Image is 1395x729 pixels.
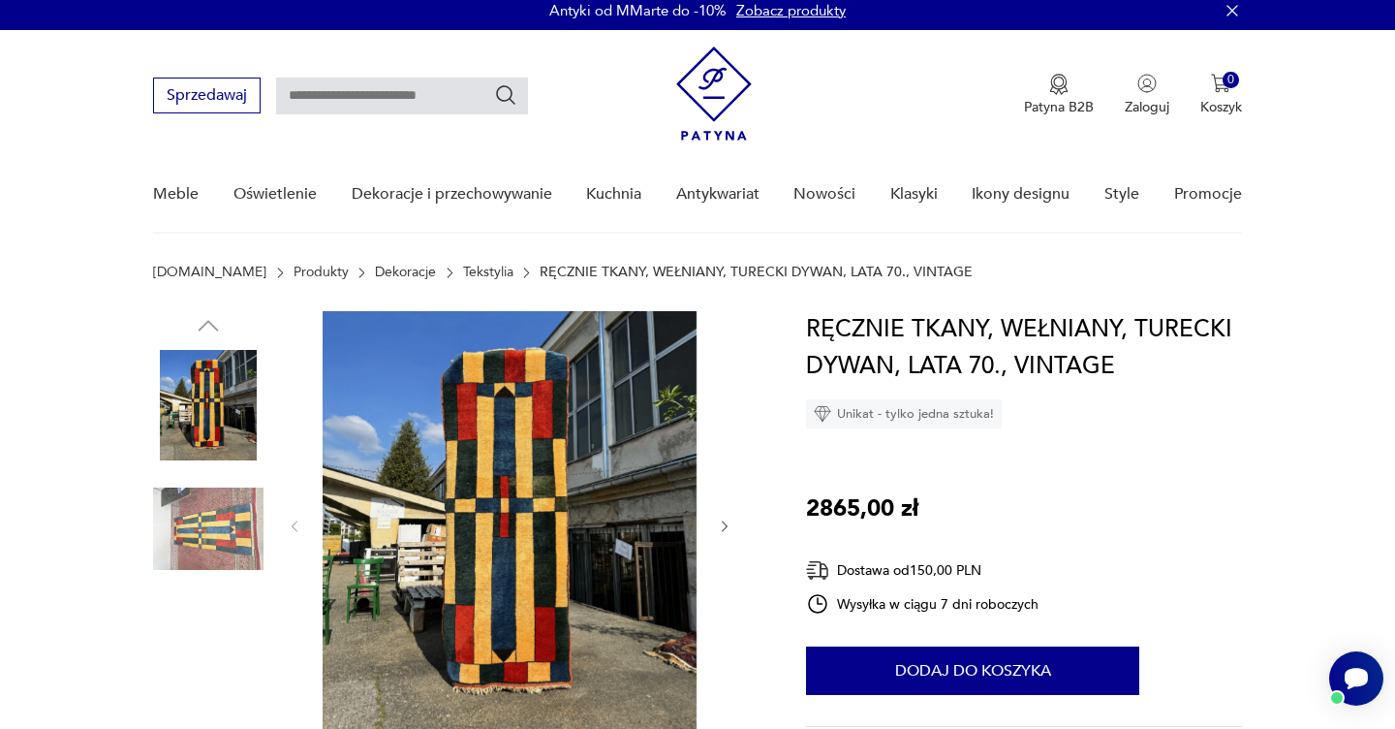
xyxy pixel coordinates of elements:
[549,1,727,20] p: Antyki od MMarte do -10%
[1329,651,1383,706] iframe: Smartsupp widget button
[806,311,1241,385] h1: RĘCZNIE TKANY, WEŁNIANY, TURECKI DYWAN, LATA 70., VINTAGE
[1125,74,1169,116] button: Zaloguj
[1024,98,1094,116] p: Patyna B2B
[1104,157,1139,232] a: Style
[153,350,263,460] img: Zdjęcie produktu RĘCZNIE TKANY, WEŁNIANY, TURECKI DYWAN, LATA 70., VINTAGE
[890,157,938,232] a: Klasyki
[806,592,1038,616] div: Wysyłka w ciągu 7 dni roboczych
[153,474,263,585] img: Zdjęcie produktu RĘCZNIE TKANY, WEŁNIANY, TURECKI DYWAN, LATA 70., VINTAGE
[375,265,436,280] a: Dekoracje
[1049,74,1069,95] img: Ikona medalu
[1211,74,1230,93] img: Ikona koszyka
[793,157,855,232] a: Nowości
[806,399,1002,428] div: Unikat - tylko jedna sztuka!
[1223,72,1239,88] div: 0
[676,157,759,232] a: Antykwariat
[736,1,846,20] a: Zobacz produkty
[972,157,1069,232] a: Ikony designu
[1125,98,1169,116] p: Zaloguj
[1024,74,1094,116] button: Patyna B2B
[806,558,1038,583] div: Dostawa od 150,00 PLN
[1200,74,1242,116] button: 0Koszyk
[806,491,918,527] p: 2865,00 zł
[586,157,641,232] a: Kuchnia
[352,157,552,232] a: Dekoracje i przechowywanie
[676,47,752,141] img: Patyna - sklep z meblami i dekoracjami vintage
[540,265,973,280] p: RĘCZNIE TKANY, WEŁNIANY, TURECKI DYWAN, LATA 70., VINTAGE
[814,405,831,423] img: Ikona diamentu
[153,597,263,708] img: Zdjęcie produktu RĘCZNIE TKANY, WEŁNIANY, TURECKI DYWAN, LATA 70., VINTAGE
[494,83,517,107] button: Szukaj
[1200,98,1242,116] p: Koszyk
[1137,74,1157,93] img: Ikonka użytkownika
[233,157,317,232] a: Oświetlenie
[1174,157,1242,232] a: Promocje
[463,265,513,280] a: Tekstylia
[153,157,199,232] a: Meble
[1024,74,1094,116] a: Ikona medaluPatyna B2B
[153,265,266,280] a: [DOMAIN_NAME]
[294,265,349,280] a: Produkty
[806,647,1139,695] button: Dodaj do koszyka
[153,78,261,113] button: Sprzedawaj
[806,558,829,583] img: Ikona dostawy
[153,90,261,104] a: Sprzedawaj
